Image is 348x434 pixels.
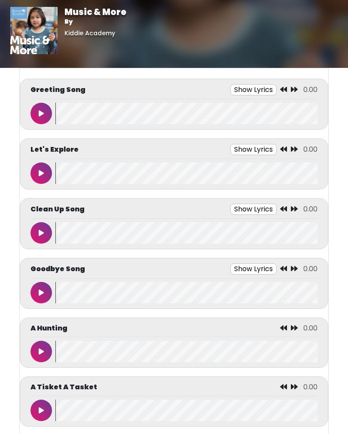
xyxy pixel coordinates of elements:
span: 0.00 [303,382,317,392]
span: 0.00 [303,204,317,214]
p: Goodbye Song [31,264,85,274]
p: Greeting Song [31,85,85,95]
p: A Hunting [31,323,67,333]
p: By [64,17,126,26]
h1: Music & More [64,7,126,17]
button: Show Lyrics [230,204,277,215]
p: Clean Up Song [31,204,85,214]
button: Show Lyrics [230,263,277,275]
img: 01vrkzCYTteBT1eqlInO [10,7,58,54]
p: A Tisket A Tasket [31,382,97,392]
span: 0.00 [303,85,317,95]
h6: Kiddie Academy [64,30,126,37]
span: 0.00 [303,323,317,333]
button: Show Lyrics [230,84,277,95]
span: 0.00 [303,264,317,274]
button: Show Lyrics [230,144,277,155]
span: 0.00 [303,144,317,154]
p: Let's Explore [31,144,79,155]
